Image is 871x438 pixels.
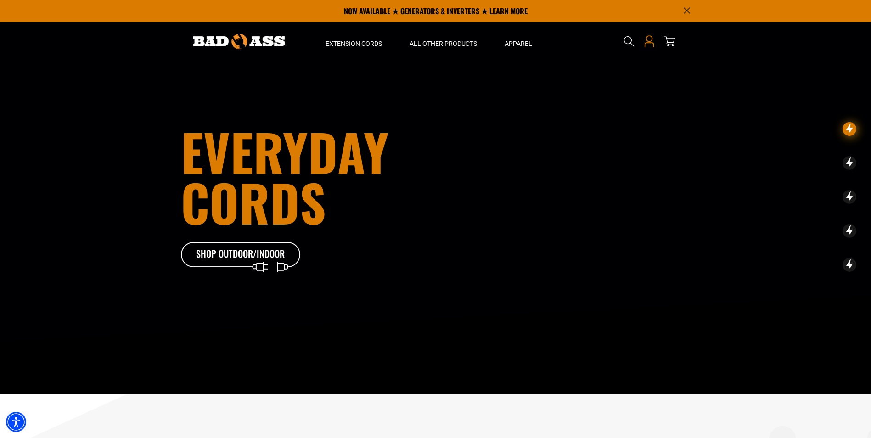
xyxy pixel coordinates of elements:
summary: Extension Cords [312,22,396,61]
img: Bad Ass Extension Cords [193,34,285,49]
div: Accessibility Menu [6,412,26,432]
span: All Other Products [410,39,477,48]
summary: Search [622,34,636,49]
span: Apparel [505,39,532,48]
a: Open this option [642,22,657,61]
summary: All Other Products [396,22,491,61]
summary: Apparel [491,22,546,61]
a: Shop Outdoor/Indoor [181,242,300,268]
span: Extension Cords [326,39,382,48]
a: cart [662,36,677,47]
h1: Everyday cords [181,126,487,227]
